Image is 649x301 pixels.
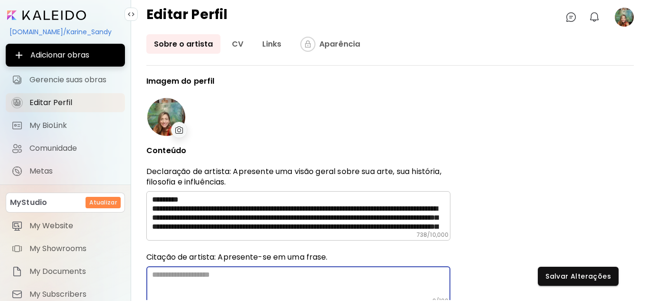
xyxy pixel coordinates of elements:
[127,10,135,18] img: collapse
[146,146,450,155] p: Conteúdo
[11,266,23,277] img: item
[589,11,600,23] img: bellIcon
[10,197,47,208] p: MyStudio
[6,24,125,40] div: [DOMAIN_NAME]/Karine_Sandy
[586,9,602,25] button: bellIcon
[11,243,23,254] img: item
[146,34,220,54] a: Sobre o artista
[29,98,119,107] span: Editar Perfil
[6,216,125,235] a: itemMy Website
[146,8,228,27] h4: Editar Perfil
[538,267,619,286] button: Salvar Alterações
[11,74,23,86] img: Gerencie suas obras icon
[6,139,125,158] a: Comunidade iconComunidade
[89,198,117,207] h6: Atualizar
[13,49,117,61] span: Adicionar obras
[224,34,251,54] a: CV
[29,244,119,253] span: My Showrooms
[417,231,449,239] h6: 738 / 10,000
[11,220,23,232] img: item
[29,221,119,231] span: My Website
[29,121,119,130] span: My BioLink
[565,11,577,23] img: chatIcon
[6,116,125,135] a: completeMy BioLink iconMy BioLink
[6,70,125,89] a: Gerencie suas obras iconGerencie suas obras
[6,239,125,258] a: itemMy Showrooms
[29,75,119,85] span: Gerencie suas obras
[255,34,289,54] a: Links
[6,162,125,181] a: completeMetas iconMetas
[11,165,23,177] img: Metas icon
[146,166,450,187] p: Declaração de artista: Apresente uma visão geral sobre sua arte, sua história, filosofia e influê...
[6,93,125,112] a: iconcompleteEditar Perfil
[29,144,119,153] span: Comunidade
[29,290,119,299] span: My Subscribers
[29,267,119,276] span: My Documents
[146,77,450,86] p: Imagem do perfil
[146,252,450,262] h6: Citação de artista: Apresente-se em uma frase.
[11,143,23,154] img: Comunidade icon
[545,272,611,282] span: Salvar Alterações
[293,34,368,54] a: iconcompleteAparência
[6,44,125,67] button: Adicionar obras
[11,120,23,131] img: My BioLink icon
[6,262,125,281] a: itemMy Documents
[29,166,119,176] span: Metas
[11,289,23,300] img: item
